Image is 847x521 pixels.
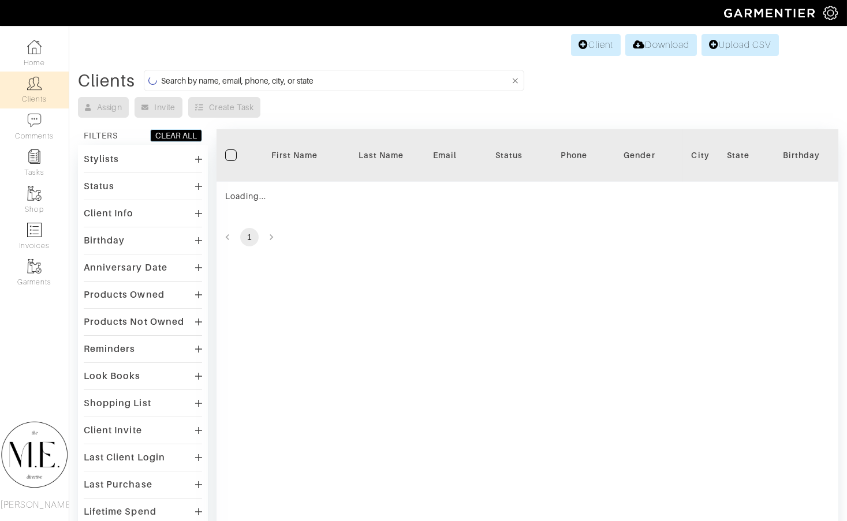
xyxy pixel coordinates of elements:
a: Client [571,34,621,56]
th: Toggle SortBy [338,129,424,182]
div: Birthday [84,235,125,246]
div: CLEAR ALL [155,130,197,141]
img: garmentier-logo-header-white-b43fb05a5012e4ada735d5af1a66efaba907eab6374d6393d1fbf88cb4ef424d.png [718,3,823,23]
button: page 1 [240,228,259,246]
img: dashboard-icon-dbcd8f5a0b271acd01030246c82b418ddd0df26cd7fceb0bd07c9910d44c42f6.png [27,40,42,54]
div: Client Info [84,208,134,219]
div: Lifetime Spend [84,506,156,518]
div: Loading... [225,190,457,202]
div: Last Client Login [84,452,165,463]
th: Toggle SortBy [596,129,683,182]
img: reminder-icon-8004d30b9f0a5d33ae49ab947aed9ed385cf756f9e5892f1edd6e32f2345188e.png [27,149,42,164]
div: Products Owned [84,289,165,301]
th: Toggle SortBy [251,129,338,182]
img: comment-icon-a0a6a9ef722e966f86d9cbdc48e553b5cf19dbc54f86b18d962a5391bc8f6eb6.png [27,113,42,128]
div: Phone [561,149,587,161]
a: Download [625,34,696,56]
div: Reminders [84,343,135,355]
div: Birthday [767,149,836,161]
div: Anniversary Date [84,262,167,273]
div: Last Purchase [84,479,152,490]
img: orders-icon-0abe47150d42831381b5fb84f609e132dff9fe21cb692f30cb5eec754e2cba89.png [27,223,42,237]
div: FILTERS [84,130,118,141]
input: Search by name, email, phone, city, or state [161,73,510,88]
div: State [727,149,749,161]
div: Status [84,181,114,192]
div: Email [433,149,457,161]
th: Toggle SortBy [465,129,552,182]
a: Upload CSV [702,34,779,56]
div: Last Name [346,149,416,161]
div: Status [474,149,543,161]
img: garments-icon-b7da505a4dc4fd61783c78ac3ca0ef83fa9d6f193b1c9dc38574b1d14d53ca28.png [27,259,42,273]
div: Clients [78,75,135,87]
img: garments-icon-b7da505a4dc4fd61783c78ac3ca0ef83fa9d6f193b1c9dc38574b1d14d53ca28.png [27,186,42,201]
th: Toggle SortBy [758,129,845,182]
button: CLEAR ALL [150,129,202,142]
div: Stylists [84,153,119,165]
div: City [692,149,710,161]
div: Gender [605,149,674,161]
div: Look Books [84,370,141,382]
img: gear-icon-white-bd11855cb880d31180b6d7d6211b90ccbf57a29d726f0c71d8c61bd08dd39cc2.png [823,6,838,20]
div: Shopping List [84,398,151,409]
div: Products Not Owned [84,316,184,328]
nav: pagination navigation [217,228,838,246]
div: First Name [260,149,329,161]
div: Client Invite [84,425,142,436]
img: clients-icon-6bae9207a08558b7cb47a8932f037763ab4055f8c8b6bfacd5dc20c3e0201464.png [27,76,42,91]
